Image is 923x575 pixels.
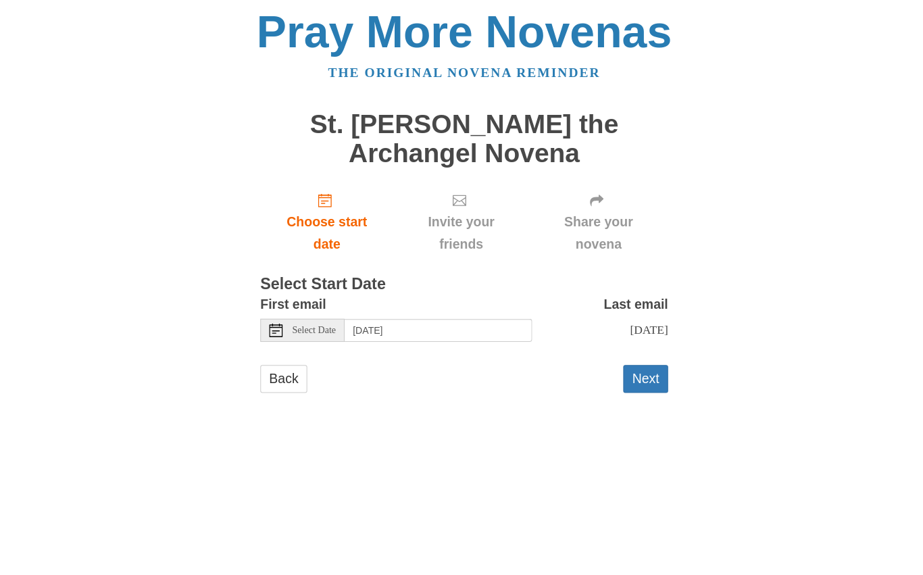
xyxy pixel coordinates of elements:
[259,366,305,393] a: Back
[326,68,597,82] a: The original novena reminder
[391,183,526,264] div: Click "Next" to confirm your start date first.
[539,212,651,257] span: Share your novena
[526,183,664,264] div: Click "Next" to confirm your start date first.
[600,294,664,316] label: Last email
[259,112,664,170] h1: St. [PERSON_NAME] the Archangel Novena
[255,9,668,59] a: Pray More Novenas
[620,366,664,393] button: Next
[259,294,324,316] label: First email
[405,212,512,257] span: Invite your friends
[259,183,391,264] a: Choose start date
[272,212,378,257] span: Choose start date
[259,276,664,294] h3: Select Start Date
[291,326,334,336] span: Select Date
[626,324,664,337] span: [DATE]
